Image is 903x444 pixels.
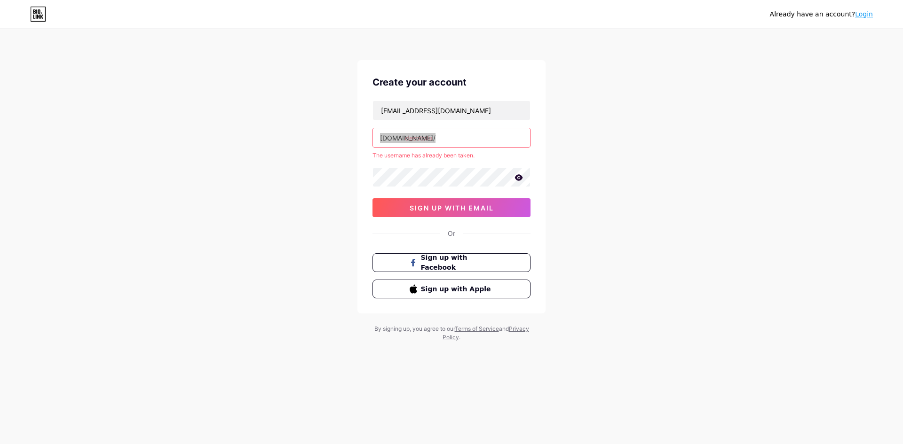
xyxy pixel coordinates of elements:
[372,325,531,342] div: By signing up, you agree to our and .
[421,253,494,273] span: Sign up with Facebook
[372,151,531,160] div: The username has already been taken.
[448,228,455,238] div: Or
[372,198,531,217] button: sign up with email
[373,128,530,147] input: username
[373,101,530,120] input: Email
[372,75,531,89] div: Create your account
[410,204,494,212] span: sign up with email
[380,133,436,143] div: [DOMAIN_NAME]/
[770,9,873,19] div: Already have an account?
[372,253,531,272] button: Sign up with Facebook
[421,284,494,294] span: Sign up with Apple
[372,280,531,298] button: Sign up with Apple
[855,10,873,18] a: Login
[455,325,499,332] a: Terms of Service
